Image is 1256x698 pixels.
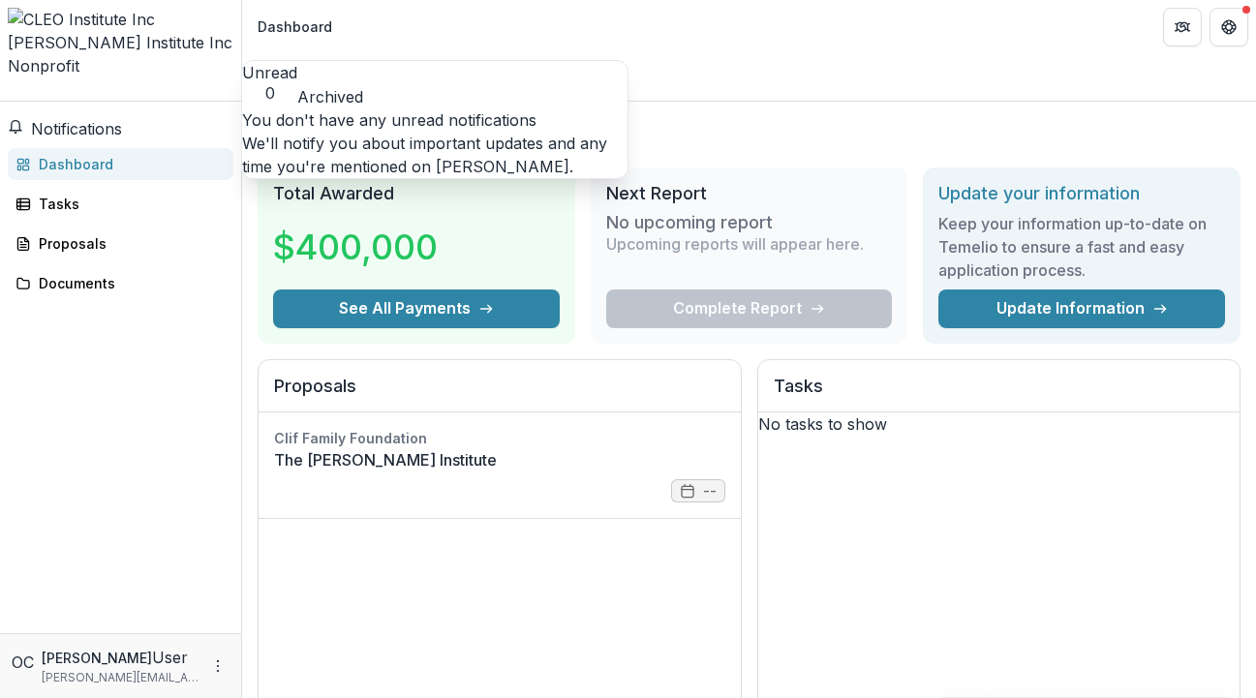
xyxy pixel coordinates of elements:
button: Unread [242,61,297,103]
p: User [152,646,188,669]
div: Proposals [39,233,218,254]
img: CLEO Institute Inc [8,8,233,31]
h3: Keep your information up-to-date on Temelio to ensure a fast and easy application process. [938,212,1225,282]
button: See All Payments [273,289,560,328]
button: Partners [1163,8,1202,46]
p: Upcoming reports will appear here. [606,232,864,256]
div: Olivia Collins [12,651,34,674]
p: We'll notify you about important updates and any time you're mentioned on [PERSON_NAME]. [242,132,628,178]
a: Proposals [8,228,233,259]
p: You don't have any unread notifications [242,108,628,132]
div: Dashboard [258,16,332,37]
a: Update Information [938,289,1225,328]
p: [PERSON_NAME][EMAIL_ADDRESS][DOMAIN_NAME] [42,669,199,686]
button: Notifications [8,117,122,140]
h2: Update your information [938,183,1225,204]
h2: Proposals [274,376,725,412]
span: Notifications [31,119,122,138]
a: The [PERSON_NAME] Institute [274,448,725,471]
div: Documents [39,273,218,293]
button: Get Help [1210,8,1248,46]
div: [PERSON_NAME] Institute Inc [8,31,233,54]
a: Tasks [8,188,233,220]
nav: breadcrumb [250,13,340,41]
p: No tasks to show [758,412,1241,436]
button: More [206,654,230,678]
h2: Next Report [606,183,893,204]
h3: $400,000 [273,221,438,273]
h3: No upcoming report [606,212,773,233]
a: Dashboard [8,148,233,180]
h2: Tasks [774,376,1225,412]
h2: Total Awarded [273,183,560,204]
span: Nonprofit [8,56,79,76]
span: 0 [242,84,297,103]
button: Archived [297,85,363,108]
p: [PERSON_NAME] [42,648,152,668]
div: Tasks [39,194,218,214]
div: Dashboard [39,154,218,174]
a: Documents [8,267,233,299]
h1: Dashboard [258,117,1241,152]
